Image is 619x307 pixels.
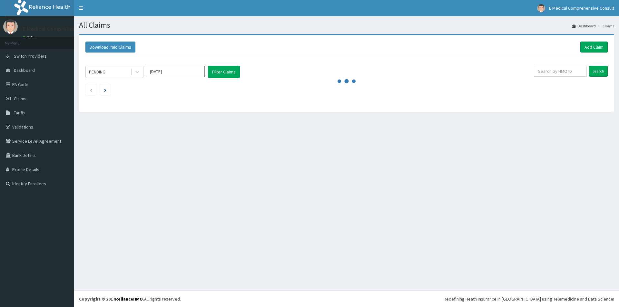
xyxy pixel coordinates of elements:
img: User Image [3,19,18,34]
img: User Image [537,4,545,12]
a: Next page [104,87,106,93]
a: Previous page [90,87,93,93]
li: Claims [596,23,614,29]
footer: All rights reserved. [74,291,619,307]
h1: All Claims [79,21,614,29]
input: Select Month and Year [147,66,205,77]
button: Download Paid Claims [85,42,135,53]
input: Search [589,66,608,77]
span: Claims [14,96,26,101]
a: Dashboard [572,23,596,29]
strong: Copyright © 2017 . [79,296,144,302]
div: Redefining Heath Insurance in [GEOGRAPHIC_DATA] using Telemedicine and Data Science! [444,296,614,302]
span: Dashboard [14,67,35,73]
span: Switch Providers [14,53,47,59]
button: Filter Claims [208,66,240,78]
a: RelianceHMO [115,296,143,302]
div: PENDING [89,69,105,75]
span: Tariffs [14,110,25,116]
p: E Medical Comprehensive Consult [23,26,107,32]
a: Add Claim [580,42,608,53]
a: Online [23,35,38,40]
svg: audio-loading [337,72,356,91]
input: Search by HMO ID [534,66,587,77]
span: E Medical Comprehensive Consult [549,5,614,11]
